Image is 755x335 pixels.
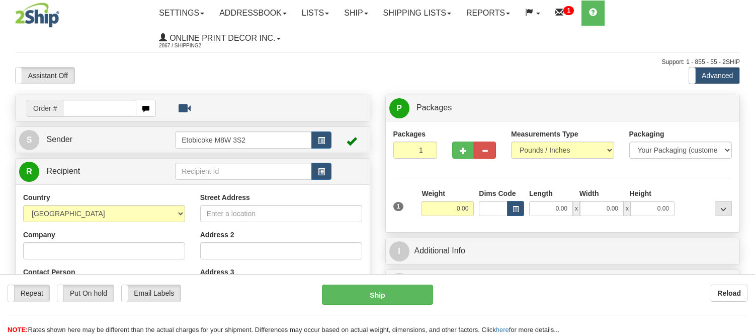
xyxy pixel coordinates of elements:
[629,188,651,198] label: Height
[151,26,288,51] a: Online Print Decor Inc. 2867 / Shipping2
[459,1,518,26] a: Reports
[376,1,459,26] a: Shipping lists
[122,285,181,301] label: Email Labels
[200,267,234,277] label: Address 3
[732,116,754,219] iframe: chat widget
[624,201,631,216] span: x
[416,103,452,112] span: Packages
[175,131,311,149] input: Sender Id
[389,273,409,293] span: $
[23,267,75,277] label: Contact Person
[57,285,113,301] label: Put On hold
[479,188,516,198] label: Dims Code
[19,161,158,182] a: R Recipient
[212,1,294,26] a: Addressbook
[389,241,409,261] span: I
[573,201,580,216] span: x
[8,285,49,301] label: Repeat
[529,188,553,198] label: Length
[563,6,574,15] sup: 1
[23,192,50,203] label: Country
[15,3,59,28] img: logo2867.jpg
[200,192,250,203] label: Street Address
[16,68,74,84] label: Assistant Off
[322,285,433,305] button: Ship
[389,98,736,118] a: P Packages
[717,289,741,297] b: Reload
[200,230,234,240] label: Address 2
[19,130,39,150] span: S
[19,129,175,150] a: S Sender
[46,135,72,144] span: Sender
[27,100,63,117] span: Order #
[579,188,599,198] label: Width
[389,241,736,261] a: IAdditional Info
[389,273,736,293] a: $Rates
[200,205,362,222] input: Enter a location
[159,41,234,51] span: 2867 / Shipping2
[23,230,55,240] label: Company
[167,34,275,42] span: Online Print Decor Inc.
[496,326,509,333] a: here
[393,129,426,139] label: Packages
[175,163,311,180] input: Recipient Id
[8,326,28,333] span: NOTE:
[46,167,80,175] span: Recipient
[715,201,732,216] div: ...
[548,1,581,26] a: 1
[294,1,337,26] a: Lists
[337,1,375,26] a: Ship
[689,68,739,84] label: Advanced
[393,202,404,211] span: 1
[15,58,740,66] div: Support: 1 - 855 - 55 - 2SHIP
[711,285,747,302] button: Reload
[151,1,212,26] a: Settings
[389,98,409,118] span: P
[629,129,664,139] label: Packaging
[422,188,445,198] label: Weight
[511,129,578,139] label: Measurements Type
[19,162,39,182] span: R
